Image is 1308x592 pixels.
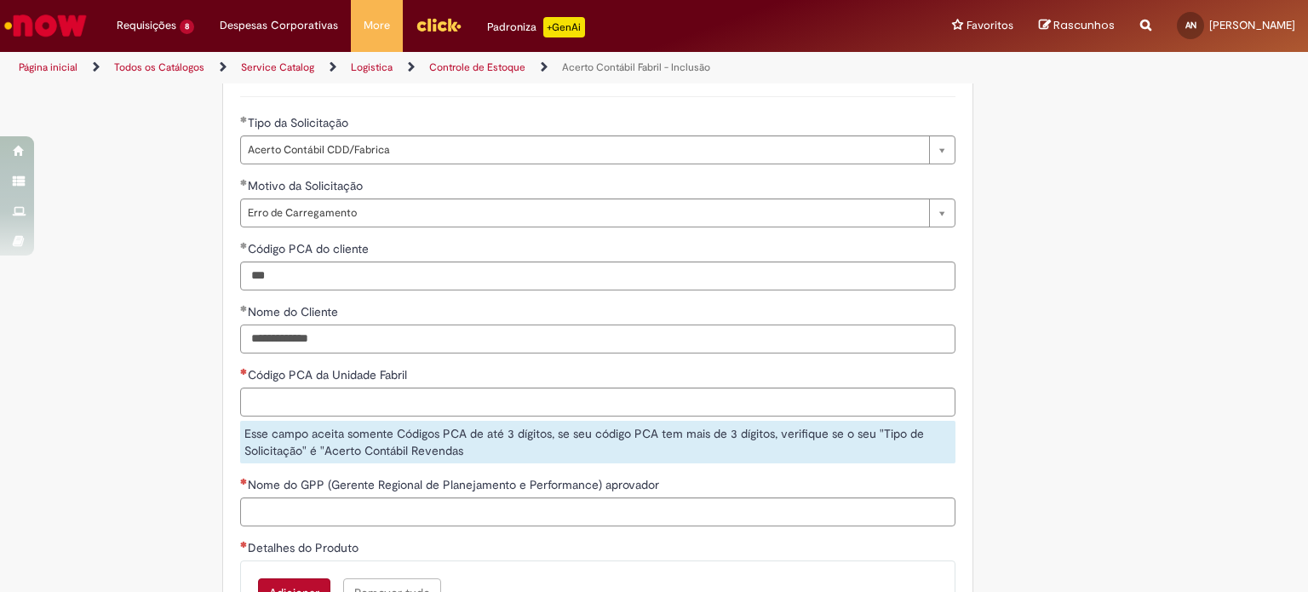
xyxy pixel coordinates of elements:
span: Código PCA do cliente [248,241,372,256]
span: Requisições [117,17,176,34]
span: Tipo da Solicitação [248,115,352,130]
span: Acerto Contábil CDD/Fabrica [248,136,921,164]
input: Código PCA do cliente [240,262,955,290]
a: Logistica [351,60,393,74]
input: Código PCA da Unidade Fabril [240,388,955,417]
input: Nome do Cliente [240,325,955,353]
div: Esse campo aceita somente Códigos PCA de até 3 dígitos, se seu código PCA tem mais de 3 dígitos, ... [240,421,955,463]
a: Página inicial [19,60,77,74]
span: Obrigatório Preenchido [240,242,248,249]
span: Rascunhos [1053,17,1115,33]
img: click_logo_yellow_360x200.png [416,12,462,37]
span: Código PCA da Unidade Fabril [248,367,410,382]
div: Padroniza [487,17,585,37]
span: Detalhes do Produto [248,540,362,555]
span: Motivo da Solicitação [248,178,366,193]
a: Todos os Catálogos [114,60,204,74]
a: Acerto Contábil Fabril - Inclusão [562,60,710,74]
span: Necessários [240,478,248,485]
span: Necessários [240,541,248,548]
a: Rascunhos [1039,18,1115,34]
span: Obrigatório Preenchido [240,116,248,123]
span: AN [1185,20,1196,31]
p: +GenAi [543,17,585,37]
span: Nome do Cliente [248,304,341,319]
span: Necessários [240,368,248,375]
a: Service Catalog [241,60,314,74]
span: More [364,17,390,34]
span: 8 [180,20,194,34]
span: Obrigatório Preenchido [240,179,248,186]
span: Nome do GPP (Gerente Regional de Planejamento e Performance) aprovador [248,477,663,492]
span: Erro de Carregamento [248,199,921,227]
span: [PERSON_NAME] [1209,18,1295,32]
input: Nome do GPP (Gerente Regional de Planejamento e Performance) aprovador [240,497,955,526]
ul: Trilhas de página [13,52,859,83]
img: ServiceNow [2,9,89,43]
span: Despesas Corporativas [220,17,338,34]
span: Favoritos [967,17,1013,34]
a: Controle de Estoque [429,60,525,74]
span: Obrigatório Preenchido [240,305,248,312]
